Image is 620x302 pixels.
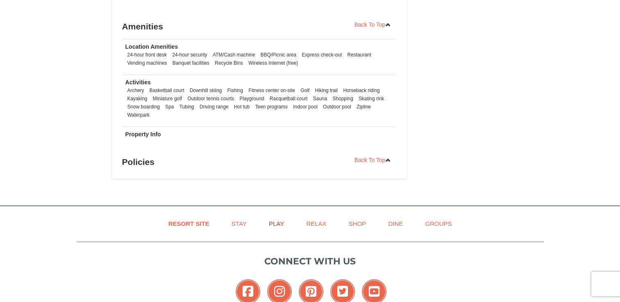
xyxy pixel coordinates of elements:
[125,79,151,86] strong: Activities
[246,86,297,95] li: Fitness center on-site
[338,214,377,233] a: Shop
[330,95,355,103] li: Shopping
[77,255,544,268] p: Connect with us
[357,95,386,103] li: Skating rink
[345,51,373,59] li: Restaurant
[221,214,257,233] a: Stay
[122,18,397,35] h3: Amenities
[188,86,224,95] li: Downhill skiing
[125,43,178,50] strong: Location Amenities
[259,51,298,59] li: BBQ/Picnic area
[225,86,245,95] li: Fishing
[122,154,397,170] h3: Policies
[125,59,169,67] li: Vending machines
[313,86,340,95] li: Hiking trail
[246,59,300,67] li: Wireless Internet (free)
[232,103,252,111] li: Hot tub
[185,95,236,103] li: Outdoor tennis courts
[125,95,150,103] li: Kayaking
[268,95,310,103] li: Racquetball court
[259,214,294,233] a: Play
[170,51,209,59] li: 24-hour security
[296,214,336,233] a: Relax
[125,103,162,111] li: Snow boarding
[311,95,329,103] li: Sauna
[125,51,169,59] li: 24-hour front desk
[349,154,397,166] a: Back To Top
[354,103,373,111] li: Zipline
[148,86,186,95] li: Basketball court
[125,111,152,119] li: Waterpark
[378,214,413,233] a: Dine
[125,131,161,137] strong: Property Info
[349,18,397,31] a: Back To Top
[300,51,344,59] li: Express check-out
[125,86,146,95] li: Archery
[253,103,290,111] li: Teen programs
[321,103,353,111] li: Outdoor pool
[158,214,220,233] a: Resort Site
[177,103,196,111] li: Tubing
[237,95,266,103] li: Playground
[163,103,176,111] li: Spa
[170,59,211,67] li: Banquet facilities
[198,103,231,111] li: Driving range
[213,59,245,67] li: Recycle Bins
[291,103,320,111] li: Indoor pool
[341,86,382,95] li: Horseback riding
[151,95,184,103] li: Miniature golf
[415,214,462,233] a: Groups
[211,51,257,59] li: ATM/Cash machine
[298,86,311,95] li: Golf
